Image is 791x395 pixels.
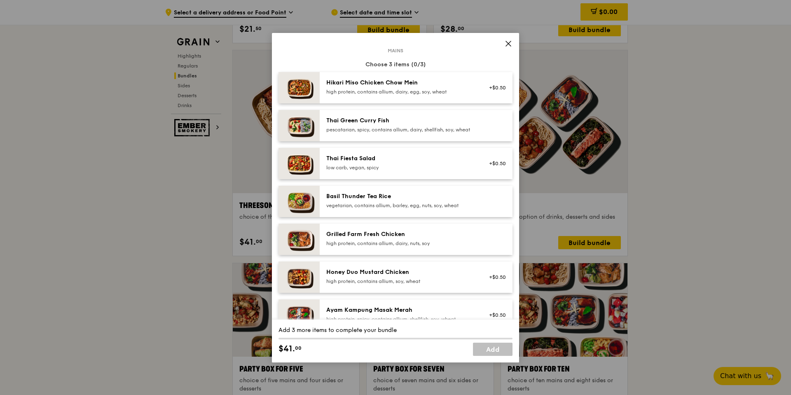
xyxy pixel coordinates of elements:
div: +$0.50 [484,160,506,167]
div: Ayam Kampung Masak Merah [326,306,474,314]
img: daily_normal_Hikari_Miso_Chicken_Chow_Mein__Horizontal_.jpg [278,72,320,103]
div: vegetarian, contains allium, barley, egg, nuts, soy, wheat [326,202,474,209]
div: Thai Green Curry Fish [326,117,474,125]
div: +$0.50 [484,312,506,318]
div: high protein, spicy, contains allium, shellfish, soy, wheat [326,316,474,323]
img: daily_normal_Honey_Duo_Mustard_Chicken__Horizontal_.jpg [278,262,320,293]
div: +$0.50 [484,274,506,280]
img: daily_normal_HORZ-Thai-Green-Curry-Fish.jpg [278,110,320,141]
div: Choose 3 items (0/3) [278,61,513,69]
div: high protein, contains allium, dairy, nuts, soy [326,240,474,247]
div: Hikari Miso Chicken Chow Mein [326,79,474,87]
a: Add [473,343,513,356]
div: Basil Thunder Tea Rice [326,192,474,201]
span: Mains [384,47,407,54]
div: +$0.50 [484,84,506,91]
span: $41. [278,343,295,355]
img: daily_normal_HORZ-Basil-Thunder-Tea-Rice.jpg [278,186,320,217]
span: 00 [295,345,302,351]
img: daily_normal_Ayam_Kampung_Masak_Merah_Horizontal_.jpg [278,299,320,331]
img: daily_normal_Thai_Fiesta_Salad__Horizontal_.jpg [278,148,320,179]
div: low carb, vegan, spicy [326,164,474,171]
div: Thai Fiesta Salad [326,154,474,163]
div: high protein, contains allium, dairy, egg, soy, wheat [326,89,474,95]
div: Add 3 more items to complete your bundle [278,326,513,334]
img: daily_normal_HORZ-Grilled-Farm-Fresh-Chicken.jpg [278,224,320,255]
div: Honey Duo Mustard Chicken [326,268,474,276]
div: high protein, contains allium, soy, wheat [326,278,474,285]
div: Grilled Farm Fresh Chicken [326,230,474,238]
div: pescatarian, spicy, contains allium, dairy, shellfish, soy, wheat [326,126,474,133]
